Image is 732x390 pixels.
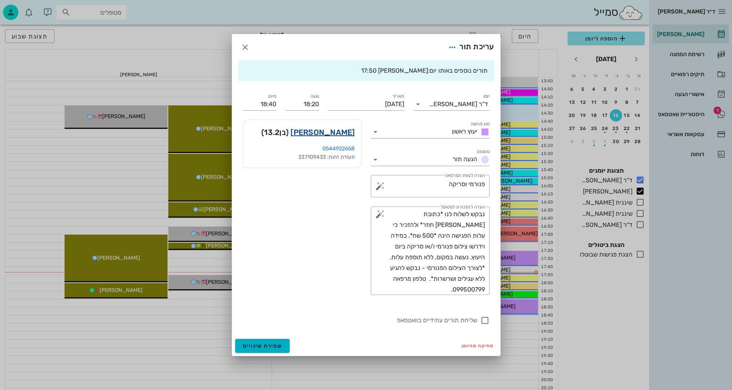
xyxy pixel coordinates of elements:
div: ד"ר [PERSON_NAME] [429,101,488,108]
label: סוג פגישה [470,121,490,127]
div: תעודת זהות: 337109433 [249,153,355,162]
label: הערה לצוות המרפאה [445,173,485,178]
a: 0544922658 [322,145,355,152]
label: שעה [310,93,319,99]
span: יעוץ ראשון [452,128,477,135]
span: הגעה תור [453,155,477,163]
label: יומן [483,93,490,99]
span: 13.2 [264,128,279,137]
span: [PERSON_NAME] 17:50 [361,67,428,74]
label: סיום [268,93,276,99]
span: שמירת שינויים [243,343,282,349]
label: הערה לתזכורת למטופל [441,204,485,210]
span: (בן ) [261,126,289,138]
span: מחיקה מהיומן [461,343,494,348]
div: יומןד"ר [PERSON_NAME] [413,98,490,110]
label: תאריך [392,93,404,99]
label: סטטוס [477,149,490,155]
button: שמירת שינויים [235,339,290,353]
div: סטטוסהגעה תור [371,153,490,166]
label: שליחת תורים עתידיים בוואטסאפ [243,317,477,324]
a: [PERSON_NAME] [290,126,355,138]
div: תורים נוספים באותו יום: [244,67,488,75]
div: עריכת תור [445,40,494,54]
button: מחיקה מהיומן [458,340,497,351]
